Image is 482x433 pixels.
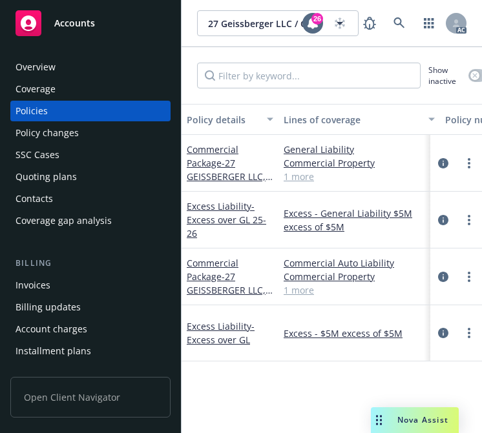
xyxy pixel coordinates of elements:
a: circleInformation [435,156,451,171]
a: Excess Liability [187,200,266,239]
a: General Liability [284,143,435,156]
a: Excess Liability [187,320,255,346]
a: Switch app [416,10,442,36]
a: Commercial Package [187,143,266,196]
a: more [461,325,477,341]
div: Billing [10,257,171,270]
a: more [461,212,477,228]
div: 26 [311,13,323,25]
div: SSC Cases [16,145,59,165]
span: Accounts [54,18,95,28]
div: Contacts [16,188,53,209]
a: circleInformation [435,212,451,228]
div: Drag to move [371,407,387,433]
div: Overview [16,57,56,77]
div: Billing updates [16,297,81,317]
a: Start snowing [327,10,353,36]
a: SSC Cases [10,145,171,165]
div: Policy details [187,113,259,126]
a: Search [386,10,412,36]
a: circleInformation [435,325,451,341]
a: Installment plans [10,341,171,361]
a: 1 more [284,170,435,183]
span: 27 Geissberger LLC / Geissberger Bypass Trust [208,17,320,30]
a: Account charges [10,319,171,339]
a: Accounts [10,5,171,41]
a: Quoting plans [10,166,171,187]
div: Installment plans [16,341,91,361]
div: Policies [16,101,48,121]
a: Overview [10,57,171,77]
a: Contacts [10,188,171,209]
span: Show inactive [428,65,463,86]
span: - Excess over GL 25-26 [187,200,266,239]
button: Lines of coverage [278,104,440,135]
button: 27 Geissberger LLC / Geissberger Bypass Trust [197,10,359,36]
a: Invoices [10,275,171,296]
a: Commercial Package [187,257,268,323]
a: circleInformation [435,269,451,285]
div: Lines of coverage [284,113,421,126]
span: - 27 GEISSBERGER LLC, GEISSBERGE 25-26 [187,157,273,196]
a: more [461,269,477,285]
a: 1 more [284,283,435,297]
a: Commercial Auto Liability [284,256,435,270]
input: Filter by keyword... [197,63,421,88]
a: Excess - $5M excess of $5M [284,327,435,340]
span: - 27 GEISSBERGER LLC, [GEOGRAPHIC_DATA] [187,270,273,323]
div: Coverage [16,79,56,99]
div: Coverage gap analysis [16,210,112,231]
a: Policy changes [10,123,171,143]
a: Excess - General Liability $5M excess of $5M [284,206,435,234]
a: Report a Bug [357,10,382,36]
span: Nova Assist [397,414,448,425]
div: Quoting plans [16,166,77,187]
div: Account charges [16,319,87,339]
span: Open Client Navigator [10,377,171,418]
a: more [461,156,477,171]
a: Billing updates [10,297,171,317]
div: Policy changes [16,123,79,143]
button: Nova Assist [371,407,459,433]
a: Coverage [10,79,171,99]
a: Commercial Property [284,270,435,283]
button: Policy details [182,104,278,135]
a: Coverage gap analysis [10,210,171,231]
div: Invoices [16,275,50,296]
a: Policies [10,101,171,121]
a: Commercial Property [284,156,435,170]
